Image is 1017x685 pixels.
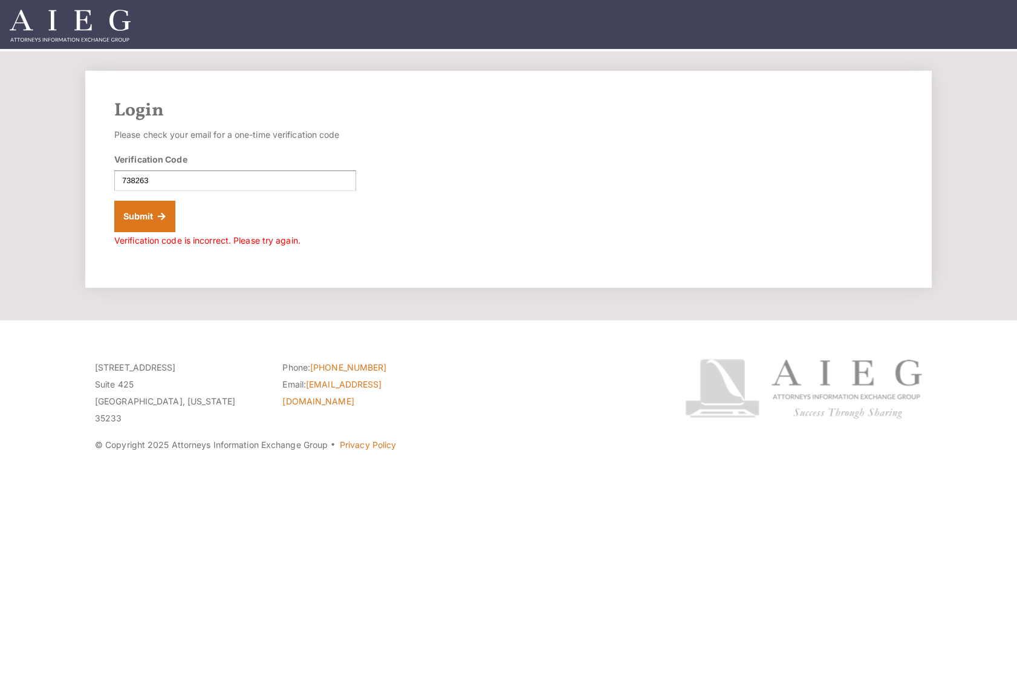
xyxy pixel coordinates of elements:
[95,437,640,453] p: © Copyright 2025 Attorneys Information Exchange Group
[114,126,356,143] p: Please check your email for a one-time verification code
[282,379,382,406] a: [EMAIL_ADDRESS][DOMAIN_NAME]
[310,362,386,372] a: [PHONE_NUMBER]
[282,359,452,376] li: Phone:
[282,376,452,410] li: Email:
[685,359,922,419] img: Attorneys Information Exchange Group logo
[114,201,175,232] button: Submit
[114,235,301,245] span: Verification code is incorrect. Please try again.
[95,359,264,427] p: [STREET_ADDRESS] Suite 425 [GEOGRAPHIC_DATA], [US_STATE] 35233
[330,444,336,450] span: ·
[114,100,903,122] h2: Login
[10,10,131,42] img: Attorneys Information Exchange Group
[114,153,187,166] label: Verification Code
[340,440,396,450] a: Privacy Policy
